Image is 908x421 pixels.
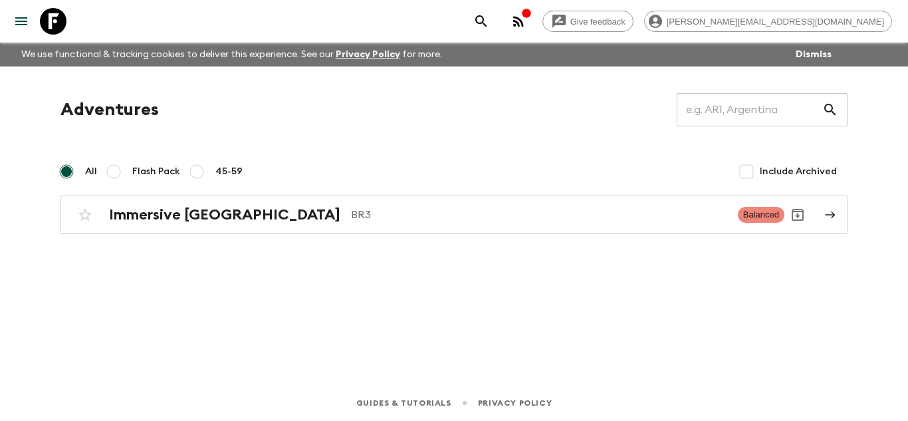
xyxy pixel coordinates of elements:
[356,396,451,410] a: Guides & Tutorials
[677,91,822,128] input: e.g. AR1, Argentina
[738,207,784,223] span: Balanced
[644,11,892,32] div: [PERSON_NAME][EMAIL_ADDRESS][DOMAIN_NAME]
[60,96,159,123] h1: Adventures
[351,207,727,223] p: BR3
[132,165,180,178] span: Flash Pack
[215,165,243,178] span: 45-59
[468,8,495,35] button: search adventures
[16,43,447,67] p: We use functional & tracking cookies to deliver this experience. See our for more.
[85,165,97,178] span: All
[8,8,35,35] button: menu
[659,17,891,27] span: [PERSON_NAME][EMAIL_ADDRESS][DOMAIN_NAME]
[478,396,552,410] a: Privacy Policy
[60,196,848,234] a: Immersive [GEOGRAPHIC_DATA]BR3BalancedArchive
[784,202,811,228] button: Archive
[792,45,835,64] button: Dismiss
[336,50,400,59] a: Privacy Policy
[563,17,633,27] span: Give feedback
[760,165,837,178] span: Include Archived
[542,11,633,32] a: Give feedback
[109,206,340,223] h2: Immersive [GEOGRAPHIC_DATA]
